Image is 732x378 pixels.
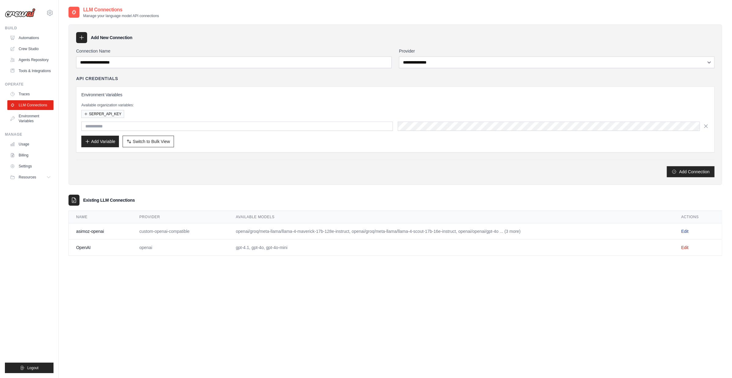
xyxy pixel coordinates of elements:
[7,172,54,182] button: Resources
[19,175,36,180] span: Resources
[7,161,54,171] a: Settings
[7,66,54,76] a: Tools & Integrations
[667,166,715,177] button: Add Connection
[674,211,722,223] th: Actions
[83,13,159,18] p: Manage your language model API connections
[7,100,54,110] a: LLM Connections
[69,211,132,223] th: Name
[91,35,132,41] h3: Add New Connection
[7,150,54,160] a: Billing
[7,89,54,99] a: Traces
[5,26,54,31] div: Build
[5,8,35,17] img: Logo
[7,139,54,149] a: Usage
[228,211,674,223] th: Available Models
[399,48,715,54] label: Provider
[7,111,54,126] a: Environment Variables
[7,44,54,54] a: Crew Studio
[5,132,54,137] div: Manage
[681,245,689,250] a: Edit
[132,240,229,256] td: openai
[81,110,124,118] button: SERPER_API_KEY
[5,363,54,373] button: Logout
[81,136,119,147] button: Add Variable
[83,197,135,203] h3: Existing LLM Connections
[7,33,54,43] a: Automations
[81,92,709,98] h3: Environment Variables
[133,138,170,145] span: Switch to Bulk View
[228,223,674,240] td: openai/groq/meta-llama/llama-4-maverick-17b-128e-instruct, openai/groq/meta-llama/llama-4-scout-1...
[69,240,132,256] td: OpenAI
[132,211,229,223] th: Provider
[7,55,54,65] a: Agents Repository
[76,48,392,54] label: Connection Name
[681,229,689,234] a: Edit
[5,82,54,87] div: Operate
[69,223,132,240] td: asimoz-openai
[228,240,674,256] td: gpt-4.1, gpt-4o, gpt-4o-mini
[83,6,159,13] h2: LLM Connections
[76,75,118,82] h4: API Credentials
[27,365,39,370] span: Logout
[81,103,709,108] p: Available organization variables:
[123,136,174,147] button: Switch to Bulk View
[132,223,229,240] td: custom-openai-compatible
